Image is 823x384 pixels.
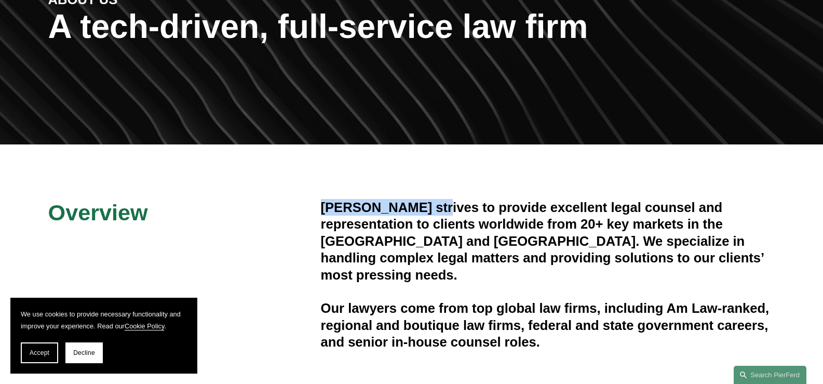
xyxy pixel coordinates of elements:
h4: Our lawyers come from top global law firms, including Am Law-ranked, regional and boutique law fi... [321,300,775,350]
section: Cookie banner [10,298,197,374]
h1: A tech-driven, full-service law firm [48,8,775,46]
button: Decline [65,342,103,363]
span: Accept [30,349,49,356]
a: Search this site [734,366,806,384]
span: Decline [73,349,95,356]
span: Overview [48,200,148,225]
h4: [PERSON_NAME] strives to provide excellent legal counsel and representation to clients worldwide ... [321,199,775,283]
a: Cookie Policy [125,322,165,330]
p: We use cookies to provide necessary functionality and improve your experience. Read our . [21,308,187,332]
button: Accept [21,342,58,363]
